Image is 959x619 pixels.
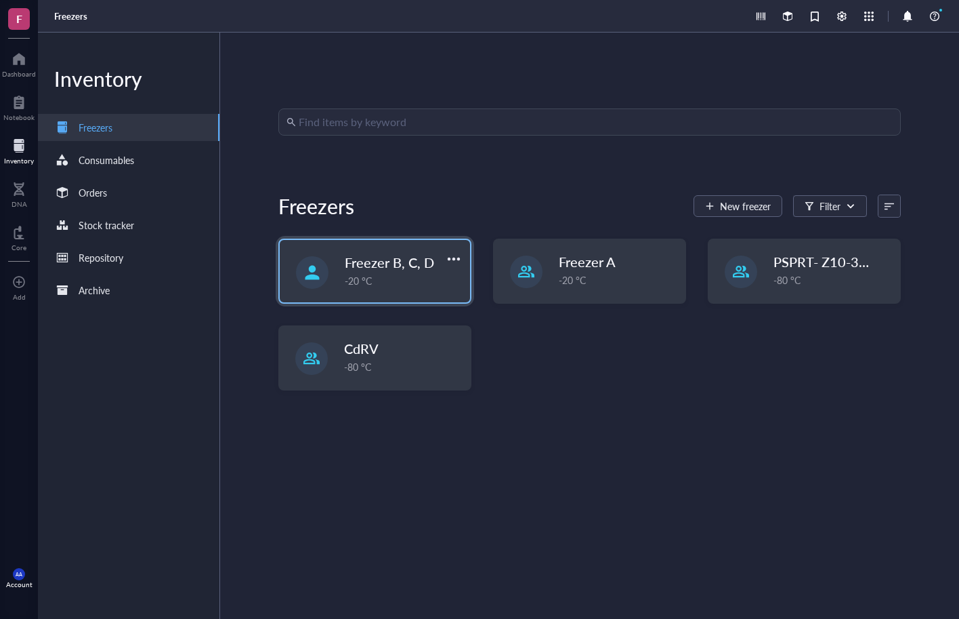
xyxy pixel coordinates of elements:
[773,252,883,271] span: PSPRT- Z10-3044
[345,273,462,288] div: -20 °C
[38,65,219,92] div: Inventory
[278,193,354,220] div: Freezers
[345,253,434,272] span: Freezer B, C, D
[344,359,463,374] div: -80 °C
[54,10,90,22] a: Freezers
[3,113,35,121] div: Notebook
[12,200,27,208] div: DNA
[38,179,219,206] a: Orders
[38,244,219,271] a: Repository
[4,135,34,165] a: Inventory
[344,339,379,358] span: CdRV
[720,201,771,212] span: New freezer
[694,195,782,217] button: New freezer
[819,199,840,214] div: Filter
[38,212,219,239] a: Stock tracker
[2,70,36,78] div: Dashboard
[16,10,22,27] span: F
[38,146,219,174] a: Consumables
[6,580,33,588] div: Account
[12,178,27,208] a: DNA
[79,218,134,233] div: Stock tracker
[2,48,36,78] a: Dashboard
[79,283,110,298] div: Archive
[13,293,26,301] div: Add
[79,250,123,265] div: Repository
[79,185,107,200] div: Orders
[38,114,219,141] a: Freezers
[38,277,219,304] a: Archive
[12,222,26,252] a: Core
[79,120,112,135] div: Freezers
[79,153,134,167] div: Consumables
[12,243,26,252] div: Core
[559,252,616,271] span: Freezer A
[559,273,677,287] div: -20 °C
[3,92,35,121] a: Notebook
[16,572,22,578] span: AA
[4,157,34,165] div: Inventory
[773,273,892,287] div: -80 °C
